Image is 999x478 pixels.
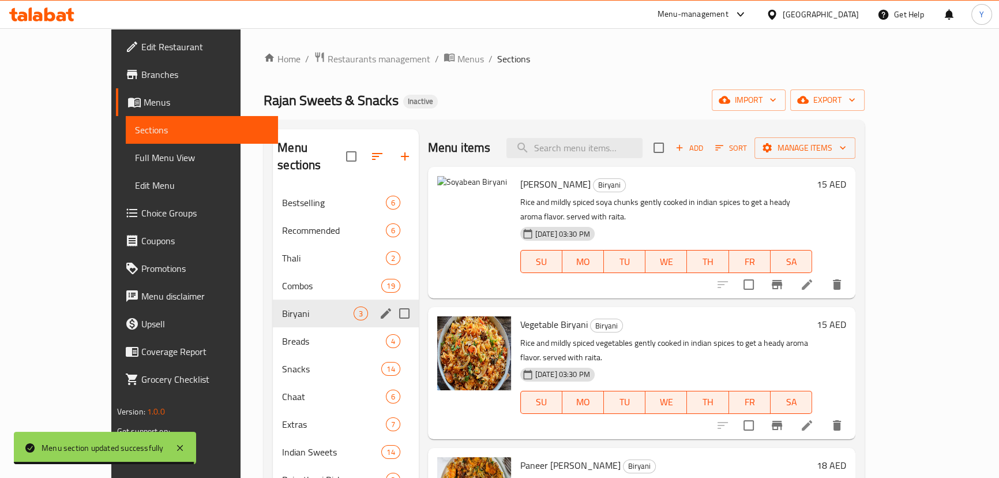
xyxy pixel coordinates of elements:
[282,362,381,376] div: Snacks
[737,272,761,297] span: Select to update
[734,253,766,270] span: FR
[823,271,851,298] button: delete
[435,52,439,66] li: /
[403,95,438,109] div: Inactive
[520,316,588,333] span: Vegetable Biryani
[126,116,278,144] a: Sections
[264,51,865,66] nav: breadcrumb
[489,52,493,66] li: /
[141,289,269,303] span: Menu disclaimer
[609,253,641,270] span: TU
[729,391,771,414] button: FR
[497,52,530,66] span: Sections
[457,52,484,66] span: Menus
[609,394,641,410] span: TU
[382,447,399,458] span: 14
[763,412,791,439] button: Branch-specific-item
[386,391,400,402] span: 6
[386,336,400,347] span: 4
[386,225,400,236] span: 6
[790,89,865,111] button: export
[116,33,278,61] a: Edit Restaurant
[273,189,418,216] div: Bestselling6
[650,253,682,270] span: WE
[277,139,345,174] h2: Menu sections
[264,52,301,66] a: Home
[354,307,368,320] div: items
[783,8,859,21] div: [GEOGRAPHIC_DATA]
[674,141,705,155] span: Add
[282,279,381,293] div: Combos
[382,364,399,375] span: 14
[692,394,724,410] span: TH
[116,199,278,227] a: Choice Groups
[771,391,812,414] button: SA
[799,93,855,107] span: export
[764,141,846,155] span: Manage items
[363,143,391,170] span: Sort sections
[282,417,385,431] div: Extras
[282,196,385,210] span: Bestselling
[650,394,682,410] span: WE
[525,253,558,270] span: SU
[141,317,269,331] span: Upsell
[282,334,385,348] span: Breads
[141,345,269,358] span: Coverage Report
[721,93,776,107] span: import
[141,372,269,386] span: Grocery Checklist
[141,40,269,54] span: Edit Restaurant
[391,143,419,170] button: Add section
[282,307,353,320] span: Biryani
[354,308,367,319] span: 3
[141,262,269,275] span: Promotions
[506,138,643,158] input: search
[428,139,491,156] h2: Menu items
[444,51,484,66] a: Menus
[381,445,400,459] div: items
[645,250,687,273] button: WE
[754,137,855,159] button: Manage items
[817,457,846,473] h6: 18 AED
[737,413,761,438] span: Select to update
[305,52,309,66] li: /
[116,365,278,393] a: Grocery Checklist
[817,176,846,192] h6: 15 AED
[273,410,418,438] div: Extras7
[116,310,278,338] a: Upsell
[141,206,269,220] span: Choice Groups
[273,300,418,327] div: Biryani3edit
[264,87,399,113] span: Rajan Sweets & Snacks
[282,445,381,459] div: Indian Sweets
[273,244,418,272] div: Thali2
[282,223,385,237] div: Recommended
[377,305,395,322] button: edit
[658,8,728,21] div: Menu-management
[520,195,812,224] p: Rice and mildly spiced soya chunks gently cooked in indian spices to get a heady aroma flavor. se...
[282,390,385,404] span: Chaat
[734,394,766,410] span: FR
[42,442,164,454] div: Menu section updated successfully
[623,460,656,473] div: Biryani
[525,394,558,410] span: SU
[135,151,269,165] span: Full Menu View
[594,178,625,192] span: Biryani
[708,139,754,157] span: Sort items
[645,391,687,414] button: WE
[531,369,595,380] span: [DATE] 03:30 PM
[590,319,623,333] div: Biryani
[273,355,418,383] div: Snacks14
[273,216,418,244] div: Recommended6
[775,394,808,410] span: SA
[591,319,622,333] span: Biryani
[692,253,724,270] span: TH
[273,383,418,410] div: Chaat6
[823,412,851,439] button: delete
[763,271,791,298] button: Branch-specific-item
[520,336,812,365] p: Rice and mildly spiced vegetables gently cooked in indian spices to get a heady aroma flavor. ser...
[117,424,170,439] span: Get support on:
[273,327,418,355] div: Breads4
[531,229,595,240] span: [DATE] 03:30 PM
